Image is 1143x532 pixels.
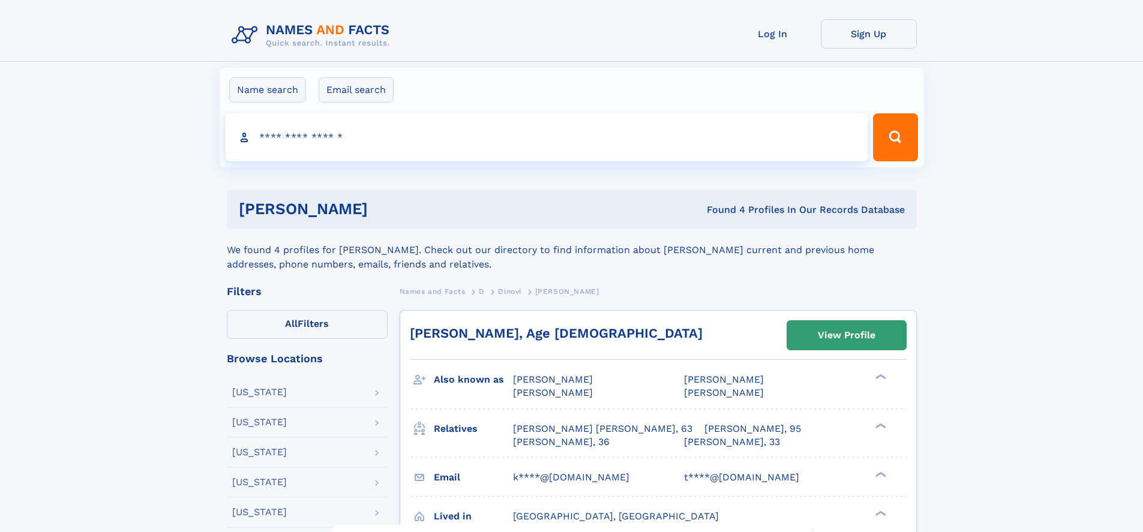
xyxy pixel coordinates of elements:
[873,113,917,161] button: Search Button
[872,373,887,381] div: ❯
[684,435,780,449] a: [PERSON_NAME], 33
[232,477,287,487] div: [US_STATE]
[537,203,905,217] div: Found 4 Profiles In Our Records Database
[227,310,388,339] label: Filters
[513,387,593,398] span: [PERSON_NAME]
[232,417,287,427] div: [US_STATE]
[434,506,513,527] h3: Lived in
[535,287,599,296] span: [PERSON_NAME]
[479,284,485,299] a: D
[285,318,298,329] span: All
[227,353,388,364] div: Browse Locations
[872,509,887,517] div: ❯
[872,422,887,429] div: ❯
[239,202,538,217] h1: [PERSON_NAME]
[498,284,521,299] a: Dinovi
[513,374,593,385] span: [PERSON_NAME]
[232,387,287,397] div: [US_STATE]
[400,284,466,299] a: Names and Facts
[319,77,394,103] label: Email search
[229,77,306,103] label: Name search
[227,286,388,297] div: Filters
[434,369,513,390] h3: Also known as
[434,467,513,488] h3: Email
[232,507,287,517] div: [US_STATE]
[725,19,821,49] a: Log In
[410,326,703,341] a: [PERSON_NAME], Age [DEMOGRAPHIC_DATA]
[818,321,875,349] div: View Profile
[821,19,917,49] a: Sign Up
[226,113,868,161] input: search input
[232,447,287,457] div: [US_STATE]
[513,422,692,435] a: [PERSON_NAME] [PERSON_NAME], 63
[704,422,801,435] a: [PERSON_NAME], 95
[684,387,764,398] span: [PERSON_NAME]
[872,470,887,478] div: ❯
[513,510,719,522] span: [GEOGRAPHIC_DATA], [GEOGRAPHIC_DATA]
[787,321,906,350] a: View Profile
[479,287,485,296] span: D
[513,435,610,449] a: [PERSON_NAME], 36
[434,419,513,439] h3: Relatives
[227,19,400,52] img: Logo Names and Facts
[498,287,521,296] span: Dinovi
[684,374,764,385] span: [PERSON_NAME]
[227,229,917,272] div: We found 4 profiles for [PERSON_NAME]. Check out our directory to find information about [PERSON_...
